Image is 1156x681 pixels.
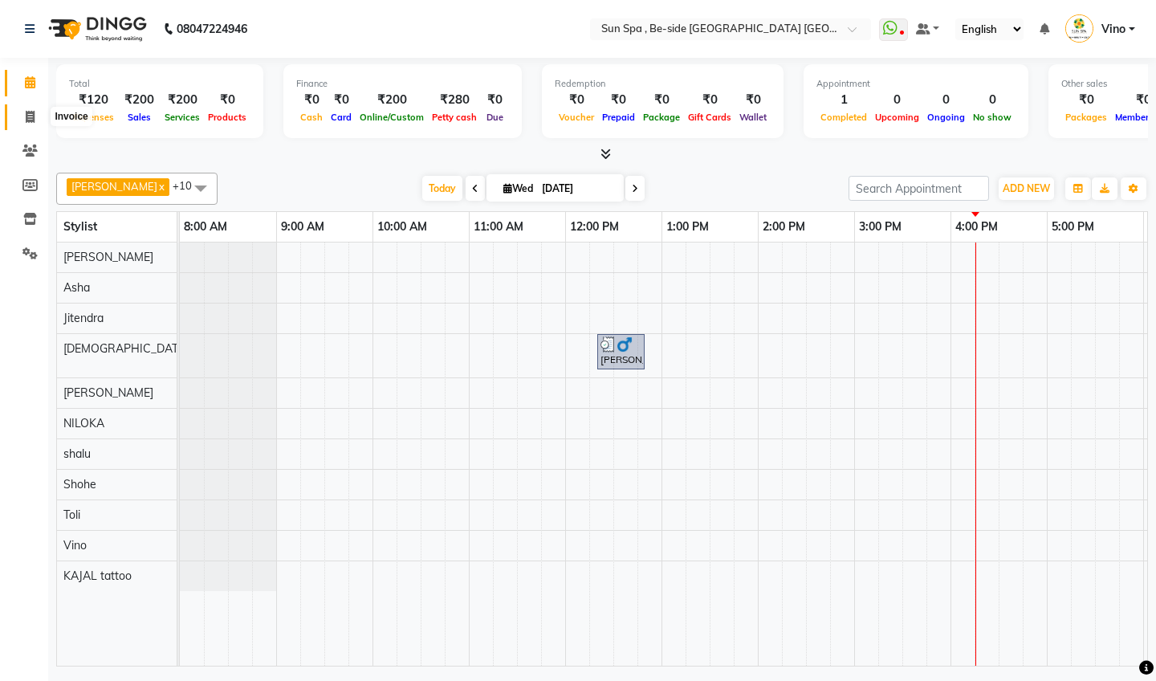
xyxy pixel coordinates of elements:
[816,112,871,123] span: Completed
[356,91,428,109] div: ₹200
[735,112,771,123] span: Wallet
[816,91,871,109] div: 1
[598,112,639,123] span: Prepaid
[969,91,1016,109] div: 0
[63,219,97,234] span: Stylist
[1003,182,1050,194] span: ADD NEW
[555,91,598,109] div: ₹0
[482,112,507,123] span: Due
[118,91,161,109] div: ₹200
[871,91,923,109] div: 0
[71,180,157,193] span: [PERSON_NAME]
[327,91,356,109] div: ₹0
[41,6,151,51] img: logo
[969,112,1016,123] span: No show
[1061,112,1111,123] span: Packages
[639,112,684,123] span: Package
[161,112,204,123] span: Services
[296,112,327,123] span: Cash
[124,112,155,123] span: Sales
[684,112,735,123] span: Gift Cards
[999,177,1054,200] button: ADD NEW
[69,77,250,91] div: Total
[855,215,906,239] a: 3:00 PM
[598,91,639,109] div: ₹0
[327,112,356,123] span: Card
[481,91,509,109] div: ₹0
[639,91,684,109] div: ₹0
[923,91,969,109] div: 0
[63,477,96,491] span: Shohe
[422,176,462,201] span: Today
[373,215,431,239] a: 10:00 AM
[173,179,204,192] span: +10
[1061,91,1111,109] div: ₹0
[849,176,989,201] input: Search Appointment
[684,91,735,109] div: ₹0
[735,91,771,109] div: ₹0
[63,311,104,325] span: Jitendra
[63,341,189,356] span: [DEMOGRAPHIC_DATA]
[51,107,92,126] div: Invoice
[555,77,771,91] div: Redemption
[555,112,598,123] span: Voucher
[204,91,250,109] div: ₹0
[63,538,87,553] span: Vino
[537,177,617,201] input: 2025-09-03
[428,112,481,123] span: Petty cash
[923,112,969,123] span: Ongoing
[180,215,231,239] a: 8:00 AM
[161,91,204,109] div: ₹200
[204,112,250,123] span: Products
[1065,14,1093,43] img: Vino
[63,508,80,522] span: Toli
[816,77,1016,91] div: Appointment
[157,180,165,193] a: x
[296,77,509,91] div: Finance
[759,215,809,239] a: 2:00 PM
[599,336,643,367] div: [PERSON_NAME], TK01, 12:20 PM-12:50 PM, Hair Cut
[63,250,153,264] span: [PERSON_NAME]
[63,416,104,430] span: NILOKA
[428,91,481,109] div: ₹280
[177,6,247,51] b: 08047224946
[69,91,118,109] div: ₹120
[63,569,132,583] span: KAJAL tattoo
[1048,215,1098,239] a: 5:00 PM
[470,215,527,239] a: 11:00 AM
[356,112,428,123] span: Online/Custom
[951,215,1002,239] a: 4:00 PM
[662,215,713,239] a: 1:00 PM
[871,112,923,123] span: Upcoming
[1101,21,1125,38] span: Vino
[63,280,90,295] span: Asha
[63,447,91,461] span: shalu
[499,182,537,194] span: Wed
[296,91,327,109] div: ₹0
[566,215,623,239] a: 12:00 PM
[63,385,153,400] span: [PERSON_NAME]
[277,215,328,239] a: 9:00 AM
